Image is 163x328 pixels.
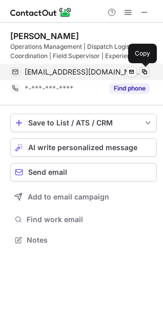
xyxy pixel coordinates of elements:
[109,83,150,94] button: Reveal Button
[27,235,153,245] span: Notes
[10,6,72,19] img: ContactOut v5.3.10
[10,233,157,247] button: Notes
[10,138,157,157] button: AI write personalized message
[28,143,137,152] span: AI write personalized message
[10,31,79,41] div: [PERSON_NAME]
[25,67,142,77] span: [EMAIL_ADDRESS][DOMAIN_NAME]
[28,168,67,176] span: Send email
[10,188,157,206] button: Add to email campaign
[28,119,139,127] div: Save to List / ATS / CRM
[10,114,157,132] button: save-profile-one-click
[27,215,153,224] span: Find work email
[28,193,109,201] span: Add to email campaign
[10,212,157,227] button: Find work email
[10,42,157,61] div: Operations Management | Dispatch Logistics & Coordination | Field Supervisor | Experienced Oil & ...
[10,163,157,181] button: Send email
